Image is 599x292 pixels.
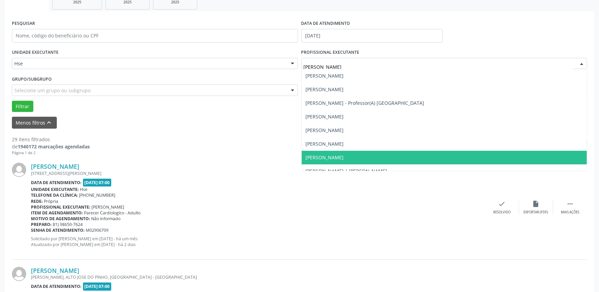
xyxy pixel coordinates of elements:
[31,171,485,176] div: [STREET_ADDRESS][PERSON_NAME]
[12,163,26,177] img: img
[306,72,344,79] span: [PERSON_NAME]
[12,101,33,112] button: Filtrar
[14,87,90,94] span: Selecione um grupo ou subgrupo
[31,180,82,185] b: Data de atendimento:
[31,274,485,280] div: [PERSON_NAME], ALTO JOSE DO PINHO, [GEOGRAPHIC_DATA] - [GEOGRAPHIC_DATA]
[301,47,360,58] label: PROFISSIONAL EXECUTANTE
[306,154,344,161] span: [PERSON_NAME]
[12,136,90,143] div: 29 itens filtrados
[31,236,485,247] p: Solicitado por [PERSON_NAME] em [DATE] - há um mês Atualizado por [PERSON_NAME] em [DATE] - há 2 ...
[79,192,116,198] span: [PHONE_NUMBER]
[532,200,540,208] i: insert_drive_file
[91,216,121,222] span: Não informado
[12,18,35,29] label: PESQUISAR
[31,222,52,227] b: Preparo:
[304,60,573,74] input: Selecione um profissional
[86,227,109,233] span: M02906709
[12,143,90,150] div: de
[12,29,298,43] input: Nome, código do beneficiário ou CPF
[566,200,574,208] i: 
[46,119,53,126] i: keyboard_arrow_up
[44,198,59,204] span: Própria
[31,216,90,222] b: Motivo de agendamento:
[561,210,579,215] div: Mais ações
[12,267,26,281] img: img
[31,204,90,210] b: Profissional executante:
[498,200,506,208] i: check
[18,143,90,150] strong: 1940172 marcações agendadas
[301,29,443,43] input: Selecione um intervalo
[31,283,82,289] b: Data de atendimento:
[306,86,344,93] span: [PERSON_NAME]
[31,198,43,204] b: Rede:
[31,163,79,170] a: [PERSON_NAME]
[306,100,425,106] span: [PERSON_NAME] - Professor(A) [GEOGRAPHIC_DATA]
[12,47,59,58] label: UNIDADE EXECUTANTE
[83,179,112,186] span: [DATE] 07:00
[493,210,511,215] div: Resolvido
[31,267,79,274] a: [PERSON_NAME]
[12,117,57,129] button: Menos filtroskeyboard_arrow_up
[83,282,112,290] span: [DATE] 07:00
[306,113,344,120] span: [PERSON_NAME]
[14,60,284,67] span: Hse
[31,210,83,216] b: Item de agendamento:
[80,186,88,192] span: Hse
[306,141,344,147] span: [PERSON_NAME]
[12,74,52,84] label: Grupo/Subgrupo
[92,204,124,210] span: [PERSON_NAME]
[306,168,387,174] span: [PERSON_NAME] | [PERSON_NAME]
[84,210,141,216] span: Parecer Cardiologico - Adulto
[524,210,548,215] div: Exportar (PDF)
[31,186,79,192] b: Unidade executante:
[306,127,344,133] span: [PERSON_NAME]
[12,150,90,156] div: Página 1 de 2
[301,18,350,29] label: DATA DE ATENDIMENTO
[31,227,85,233] b: Senha de atendimento:
[53,222,83,227] span: 81) 98650-7624
[31,192,78,198] b: Telefone da clínica:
